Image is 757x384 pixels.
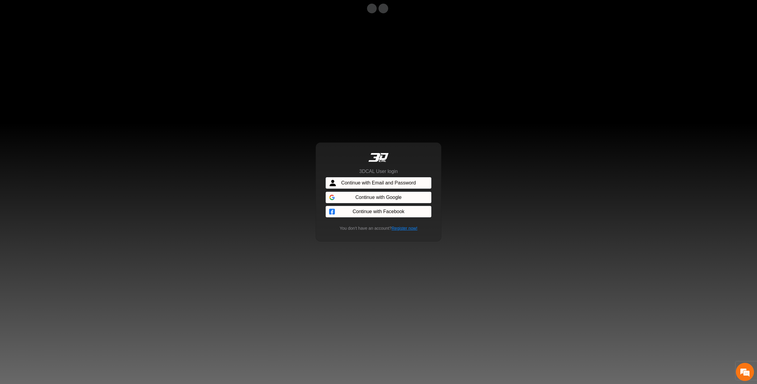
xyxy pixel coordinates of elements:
button: Continue with Facebook [326,206,431,217]
div: FAQs [40,178,78,197]
textarea: Type your message and hit 'Enter' [3,157,115,178]
small: You don't have an account? [336,225,421,232]
div: Navigation go back [7,31,16,40]
div: Chat with us now [40,32,111,40]
div: Articles [78,178,115,197]
span: Continue with Email and Password [341,179,416,187]
span: Conversation [3,189,40,193]
h6: 3DCAL User login [359,168,398,174]
span: We're online! [35,71,83,128]
iframe: Botón de Acceder con Google [323,191,434,204]
button: Continue with Email and Password [326,177,431,189]
span: Continue with Facebook [353,208,404,215]
a: Register now! [391,226,417,231]
div: Minimize live chat window [99,3,114,18]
